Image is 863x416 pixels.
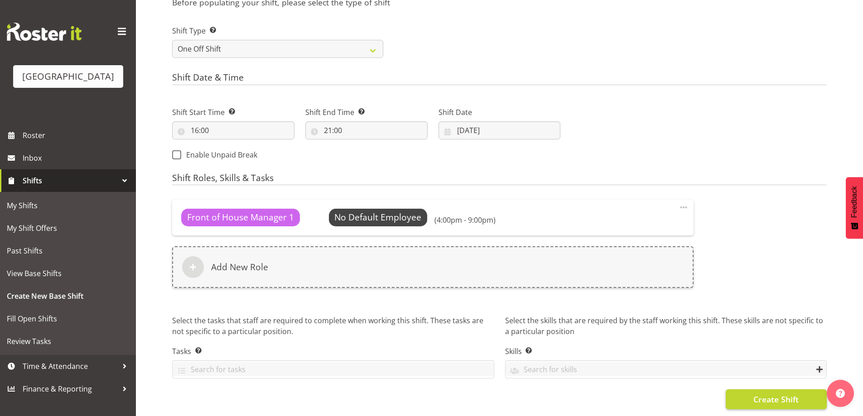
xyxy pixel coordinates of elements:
a: My Shifts [2,194,134,217]
input: Click to select... [439,121,561,139]
a: Past Shifts [2,239,134,262]
a: My Shift Offers [2,217,134,239]
label: Tasks [172,346,494,357]
p: Select the skills that are required by the staff working this shift. These skills are not specifi... [505,315,827,339]
span: Create Shift [753,393,799,405]
h4: Shift Roles, Skills & Tasks [172,173,827,186]
span: My Shift Offers [7,221,129,235]
span: Roster [23,129,131,142]
span: Finance & Reporting [23,382,118,396]
a: Fill Open Shifts [2,307,134,330]
input: Search for skills [506,362,827,376]
span: Feedback [850,186,858,218]
a: View Base Shifts [2,262,134,285]
span: Create New Base Shift [7,289,129,303]
span: My Shifts [7,199,129,212]
span: View Base Shifts [7,267,129,280]
p: Select the tasks that staff are required to complete when working this shift. These tasks are not... [172,315,494,339]
input: Click to select... [305,121,428,139]
button: Feedback - Show survey [846,177,863,239]
span: Time & Attendance [23,359,118,373]
button: Create Shift [726,389,827,409]
span: Enable Unpaid Break [181,150,257,159]
a: Create New Base Shift [2,285,134,307]
label: Shift Type [172,25,383,36]
span: Review Tasks [7,335,129,348]
h6: (4:00pm - 9:00pm) [434,215,496,225]
span: Past Shifts [7,244,129,258]
img: Rosterit website logo [7,23,82,41]
span: Front of House Manager 1 [187,211,294,224]
span: No Default Employee [334,211,421,223]
h4: Shift Date & Time [172,72,827,85]
span: Shifts [23,174,118,187]
span: Inbox [23,151,131,165]
span: Fill Open Shifts [7,312,129,325]
label: Shift Date [439,107,561,118]
div: [GEOGRAPHIC_DATA] [22,70,114,83]
input: Click to select... [172,121,294,139]
label: Shift Start Time [172,107,294,118]
img: help-xxl-2.png [836,389,845,398]
label: Shift End Time [305,107,428,118]
h6: Add New Role [211,262,268,273]
a: Review Tasks [2,330,134,353]
label: Skills [505,346,827,357]
input: Search for tasks [173,362,494,376]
